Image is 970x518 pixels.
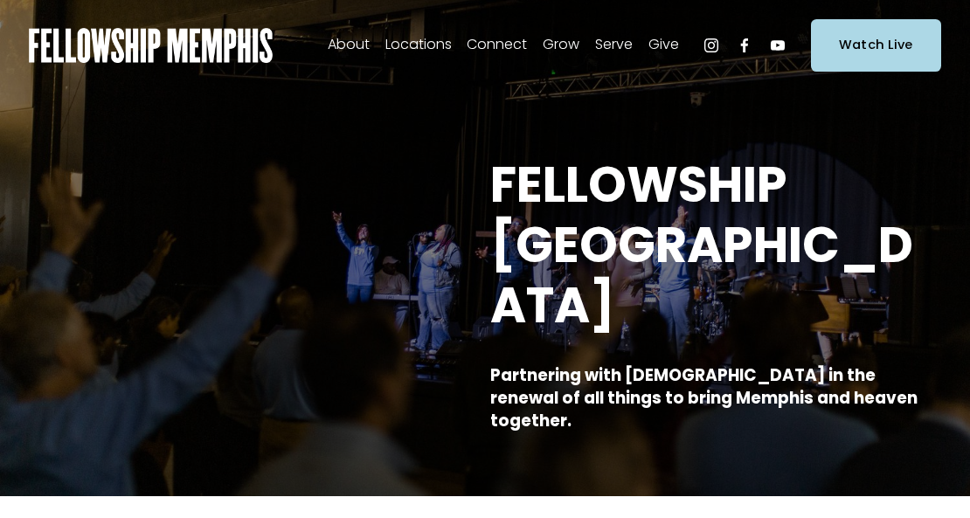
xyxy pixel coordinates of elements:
a: folder dropdown [385,31,452,59]
a: Watch Live [811,19,941,71]
a: Instagram [703,37,720,54]
strong: Partnering with [DEMOGRAPHIC_DATA] in the renewal of all things to bring Memphis and heaven toget... [490,363,921,432]
span: About [328,32,370,58]
span: Serve [595,32,633,58]
a: Facebook [736,37,753,54]
a: folder dropdown [595,31,633,59]
strong: FELLOWSHIP [GEOGRAPHIC_DATA] [490,150,913,340]
span: Grow [543,32,579,58]
img: Fellowship Memphis [29,28,273,63]
span: Connect [467,32,527,58]
a: folder dropdown [648,31,679,59]
a: folder dropdown [543,31,579,59]
span: Locations [385,32,452,58]
a: YouTube [769,37,786,54]
a: folder dropdown [467,31,527,59]
a: folder dropdown [328,31,370,59]
span: Give [648,32,679,58]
